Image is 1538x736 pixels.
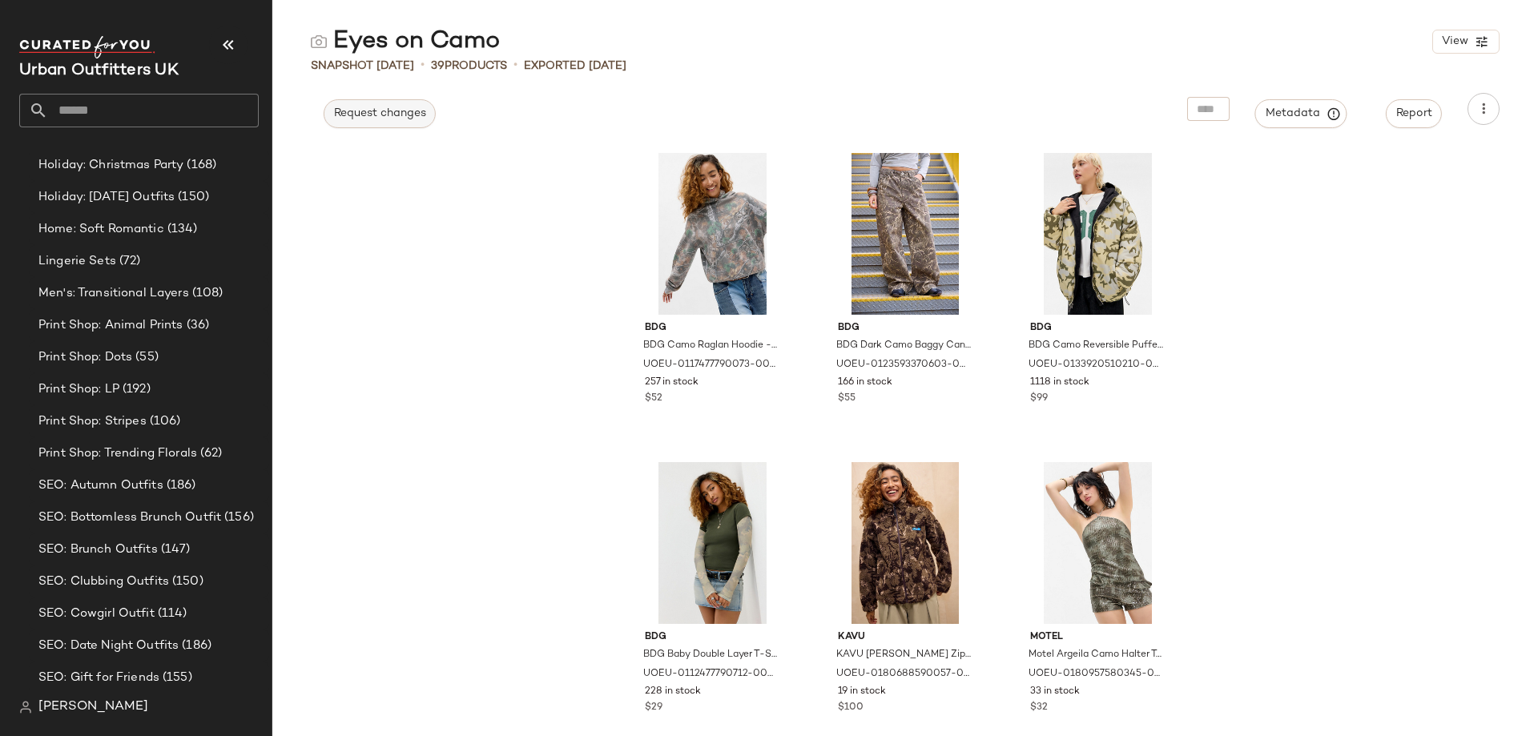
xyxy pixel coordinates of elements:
[838,376,892,390] span: 166 in stock
[19,62,179,79] span: Current Company Name
[1030,321,1166,336] span: BDG
[645,685,701,699] span: 228 in stock
[513,56,517,75] span: •
[38,509,221,527] span: SEO: Bottomless Brunch Outfit
[643,358,779,372] span: UOEU-0117477790073-000-001
[431,60,445,72] span: 39
[38,316,183,335] span: Print Shop: Animal Prints
[1030,376,1089,390] span: 1118 in stock
[197,444,223,463] span: (62)
[643,667,779,682] span: UOEU-0112477790712-000-036
[825,153,986,315] img: 0123593370603_020_a2
[632,462,793,624] img: 0112477790712_036_a2
[1265,107,1338,121] span: Metadata
[311,58,414,74] span: Snapshot [DATE]
[836,339,972,353] span: BDG Dark Camo Baggy Canvas Trousers - [PERSON_NAME] S at Urban Outfitters
[1432,30,1500,54] button: View
[132,348,159,367] span: (55)
[838,392,856,406] span: $55
[38,637,179,655] span: SEO: Date Night Outfits
[838,321,973,336] span: BDG
[1030,685,1080,699] span: 33 in stock
[1017,462,1178,624] img: 0180957580345_030_a2
[643,648,779,662] span: BDG Baby Double Layer T-Shirt - Khaki M at Urban Outfitters
[179,637,211,655] span: (186)
[159,669,192,687] span: (155)
[836,358,972,372] span: UOEU-0123593370603-000-020
[1441,35,1468,48] span: View
[645,321,780,336] span: BDG
[836,648,972,662] span: KAVU [PERSON_NAME] Zip-Through Fleece Jacket - Khaki XS at Urban Outfitters
[431,58,507,74] div: Products
[38,348,132,367] span: Print Shop: Dots
[643,339,779,353] span: BDG Camo Raglan Hoodie - Black M at Urban Outfitters
[838,685,886,699] span: 19 in stock
[175,188,209,207] span: (150)
[1017,153,1178,315] img: 0133920510210_037_a2
[632,153,793,315] img: 0117477790073_001_a2
[158,541,191,559] span: (147)
[38,156,183,175] span: Holiday: Christmas Party
[645,630,780,645] span: BDG
[38,605,155,623] span: SEO: Cowgirl Outfit
[1395,107,1432,120] span: Report
[38,444,197,463] span: Print Shop: Trending Florals
[169,573,203,591] span: (150)
[1030,630,1166,645] span: Motel
[38,284,189,303] span: Men's: Transitional Layers
[838,630,973,645] span: KAVU
[1029,667,1164,682] span: UOEU-0180957580345-000-030
[1029,648,1164,662] span: Motel Argeila Camo Halter Top - Green 2XS at Urban Outfitters
[183,156,216,175] span: (168)
[1029,358,1164,372] span: UOEU-0133920510210-000-037
[163,477,196,495] span: (186)
[645,701,662,715] span: $29
[645,392,662,406] span: $52
[825,462,986,624] img: 0180688590057_036_a2
[1386,99,1442,128] button: Report
[38,188,175,207] span: Holiday: [DATE] Outfits
[645,376,699,390] span: 257 in stock
[1029,339,1164,353] span: BDG Camo Reversible Puffer Jacket - Dark Green L at Urban Outfitters
[189,284,223,303] span: (108)
[38,412,147,431] span: Print Shop: Stripes
[147,412,181,431] span: (106)
[38,669,159,687] span: SEO: Gift for Friends
[333,107,426,120] span: Request changes
[164,220,198,239] span: (134)
[524,58,626,74] p: Exported [DATE]
[119,380,151,399] span: (192)
[221,509,254,527] span: (156)
[38,541,158,559] span: SEO: Brunch Outfits
[1030,392,1048,406] span: $99
[38,477,163,495] span: SEO: Autumn Outfits
[155,605,187,623] span: (114)
[1255,99,1347,128] button: Metadata
[38,380,119,399] span: Print Shop: LP
[421,56,425,75] span: •
[1030,701,1048,715] span: $32
[19,701,32,714] img: svg%3e
[324,99,436,128] button: Request changes
[38,573,169,591] span: SEO: Clubbing Outfits
[836,667,972,682] span: UOEU-0180688590057-000-036
[183,316,210,335] span: (36)
[311,34,327,50] img: svg%3e
[116,252,141,271] span: (72)
[38,252,116,271] span: Lingerie Sets
[838,701,864,715] span: $100
[311,26,500,58] div: Eyes on Camo
[19,36,155,58] img: cfy_white_logo.C9jOOHJF.svg
[38,698,148,717] span: [PERSON_NAME]
[38,220,164,239] span: Home: Soft Romantic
